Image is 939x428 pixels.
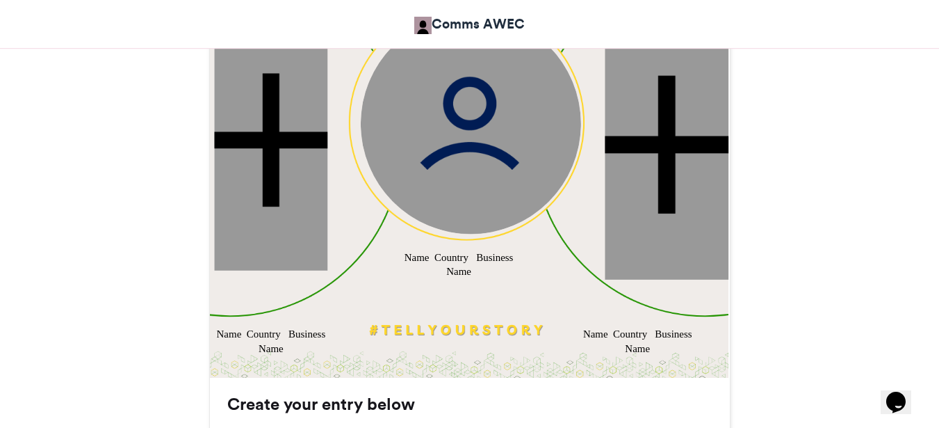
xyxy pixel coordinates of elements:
[214,327,327,356] div: Name Country Business Name
[402,250,515,279] div: Name Country Business Name
[360,13,580,234] img: user_circle.png
[580,327,694,356] div: Name Country Business Name
[881,372,925,414] iframe: chat widget
[227,396,712,413] h3: Create your entry below
[414,17,432,34] img: Comms AWEC
[414,14,525,34] a: Comms AWEC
